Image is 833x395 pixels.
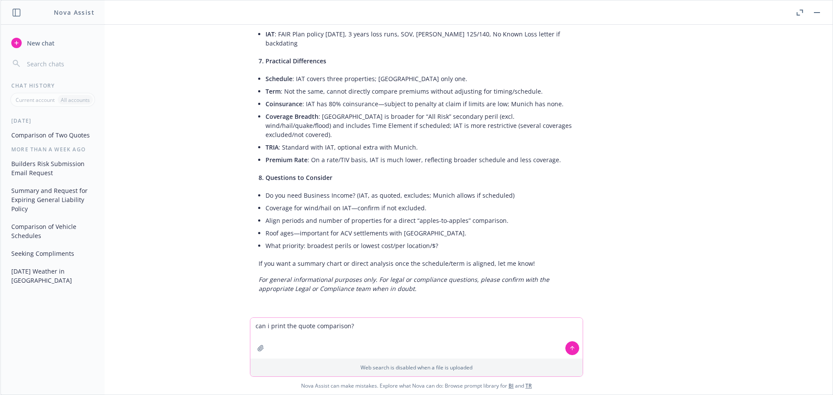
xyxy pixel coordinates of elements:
[8,128,98,142] button: Comparison of Two Quotes
[266,110,574,141] li: : [GEOGRAPHIC_DATA] is broader for “All Risk” secondary peril (excl. wind/hail/quake/flood) and i...
[8,264,98,287] button: [DATE] Weather in [GEOGRAPHIC_DATA]
[266,98,574,110] li: : IAT has 80% coinsurance—subject to penalty at claim if limits are low; Munich has none.
[266,156,308,164] span: Premium Rate
[25,39,55,48] span: New chat
[8,35,98,51] button: New chat
[508,382,514,389] a: BI
[8,183,98,216] button: Summary and Request for Expiring General Liability Policy
[16,96,55,104] p: Current account
[8,246,98,261] button: Seeking Compliments
[1,146,105,153] div: More than a week ago
[266,153,574,166] li: : On a rate/TIV basis, IAT is much lower, reflecting broader schedule and less coverage.
[259,259,574,268] p: If you want a summary chart or direct analysis once the schedule/term is aligned, let me know!
[266,30,275,38] span: IAT
[266,87,281,95] span: Term
[4,377,829,395] span: Nova Assist can make mistakes. Explore what Nova can do: Browse prompt library for and
[266,28,574,49] li: : FAIR Plan policy [DATE], 3 years loss runs, SOV, [PERSON_NAME] 125/140, No Known Loss letter if...
[54,8,95,17] h1: Nova Assist
[266,214,574,227] li: Align periods and number of properties for a direct “apples-to-apples” comparison.
[266,100,302,108] span: Coinsurance
[266,239,574,252] li: What priority: broadest perils or lowest cost/per location/$?
[8,157,98,180] button: Builders Risk Submission Email Request
[259,173,332,182] span: 8. Questions to Consider
[61,96,90,104] p: All accounts
[256,364,577,371] p: Web search is disabled when a file is uploaded
[266,75,292,83] span: Schedule
[250,318,583,359] textarea: can i print the quote comparison?
[25,58,94,70] input: Search chats
[1,82,105,89] div: Chat History
[259,275,549,293] em: For general informational purposes only. For legal or compliance questions, please confirm with t...
[8,219,98,243] button: Comparison of Vehicle Schedules
[266,227,574,239] li: Roof ages—important for ACV settlements with [GEOGRAPHIC_DATA].
[266,85,574,98] li: : Not the same, cannot directly compare premiums without adjusting for timing/schedule.
[266,141,574,153] li: : Standard with IAT, optional extra with Munich.
[266,143,279,151] span: TRIA
[525,382,532,389] a: TR
[266,202,574,214] li: Coverage for wind/hail on IAT—confirm if not excluded.
[266,189,574,202] li: Do you need Business Income? (IAT, as quoted, excludes; Munich allows if scheduled)
[266,72,574,85] li: : IAT covers three properties; [GEOGRAPHIC_DATA] only one.
[266,112,318,121] span: Coverage Breadth
[1,117,105,124] div: [DATE]
[259,57,326,65] span: 7. Practical Differences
